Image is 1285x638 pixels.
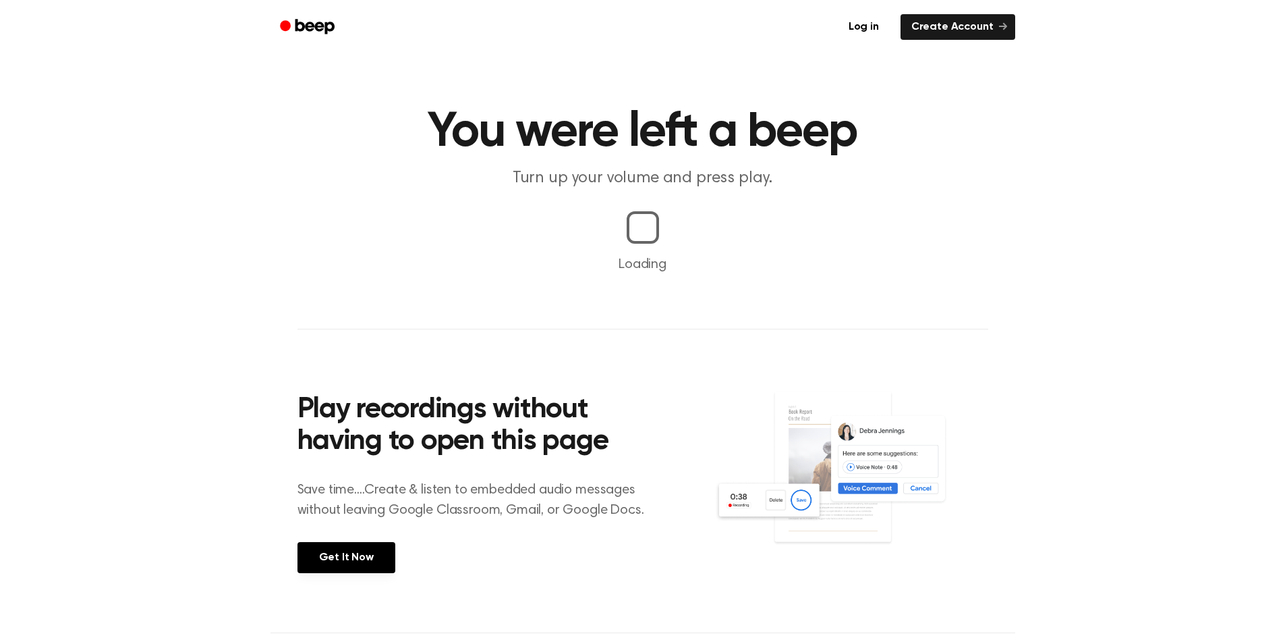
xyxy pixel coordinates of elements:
a: Get It Now [297,542,395,573]
p: Loading [16,255,1269,275]
p: Save time....Create & listen to embedded audio messages without leaving Google Classroom, Gmail, ... [297,480,661,521]
p: Turn up your volume and press play. [384,167,902,190]
img: Voice Comments on Docs and Recording Widget [714,390,988,572]
a: Create Account [901,14,1015,40]
a: Log in [835,11,892,43]
a: Beep [270,14,347,41]
h1: You were left a beep [297,108,988,157]
h2: Play recordings without having to open this page [297,394,661,458]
